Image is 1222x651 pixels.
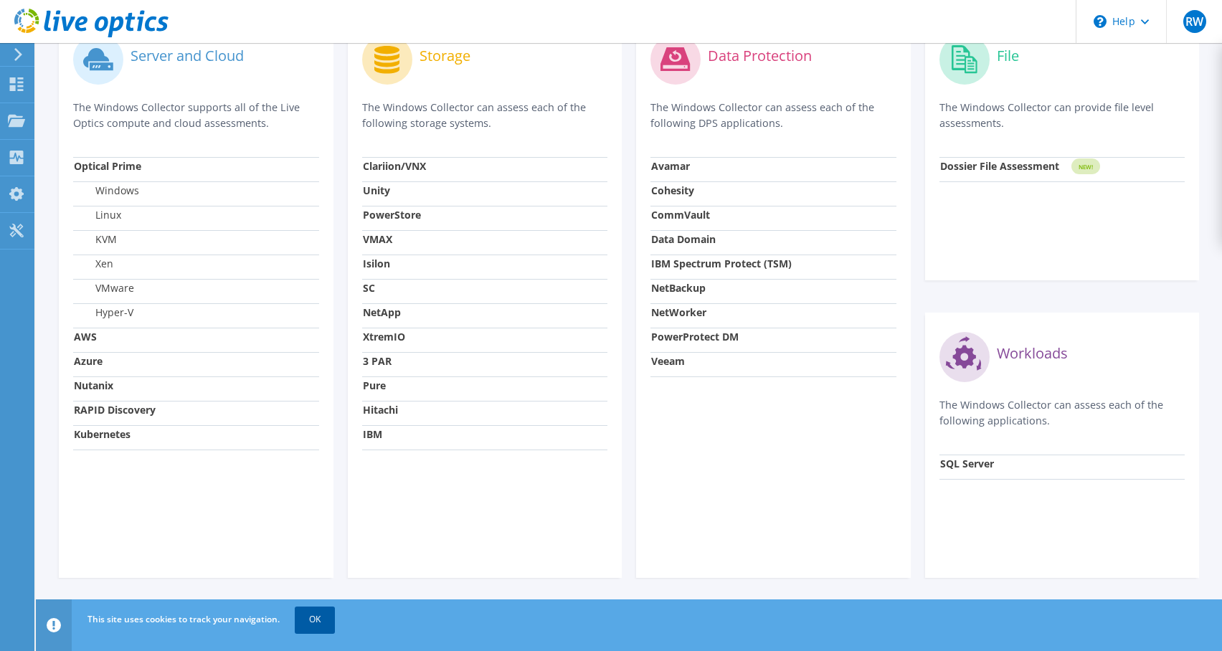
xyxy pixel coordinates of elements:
strong: Veeam [651,354,685,368]
strong: AWS [74,330,97,343]
p: The Windows Collector can assess each of the following DPS applications. [650,100,896,131]
strong: RAPID Discovery [74,403,156,417]
label: Workloads [997,346,1068,361]
span: RW [1183,10,1206,33]
strong: Cohesity [651,184,694,197]
strong: SQL Server [940,457,994,470]
strong: Pure [363,379,386,392]
strong: IBM [363,427,382,441]
label: Data Protection [708,49,812,63]
strong: PowerStore [363,208,421,222]
p: The Windows Collector can provide file level assessments. [939,100,1185,131]
strong: SC [363,281,375,295]
strong: XtremIO [363,330,405,343]
strong: Hitachi [363,403,398,417]
strong: PowerProtect DM [651,330,739,343]
label: Windows [74,184,139,198]
tspan: NEW! [1078,163,1092,171]
strong: Unity [363,184,390,197]
strong: NetBackup [651,281,706,295]
label: Storage [420,49,470,63]
label: File [997,49,1019,63]
strong: Isilon [363,257,390,270]
strong: Data Domain [651,232,716,246]
strong: Azure [74,354,103,368]
p: The Windows Collector can assess each of the following storage systems. [362,100,608,131]
label: Server and Cloud [131,49,244,63]
strong: NetApp [363,305,401,319]
strong: Nutanix [74,379,113,392]
strong: CommVault [651,208,710,222]
a: OK [295,607,335,632]
strong: VMAX [363,232,392,246]
span: This site uses cookies to track your navigation. [87,613,280,625]
label: Hyper-V [74,305,133,320]
p: The Windows Collector can assess each of the following applications. [939,397,1185,429]
label: VMware [74,281,134,295]
strong: Clariion/VNX [363,159,426,173]
p: The Windows Collector supports all of the Live Optics compute and cloud assessments. [73,100,319,131]
strong: Optical Prime [74,159,141,173]
strong: Kubernetes [74,427,131,441]
label: KVM [74,232,117,247]
strong: IBM Spectrum Protect (TSM) [651,257,792,270]
strong: Dossier File Assessment [940,159,1059,173]
label: Xen [74,257,113,271]
strong: Avamar [651,159,690,173]
label: Linux [74,208,121,222]
strong: 3 PAR [363,354,392,368]
svg: \n [1094,15,1107,28]
strong: NetWorker [651,305,706,319]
